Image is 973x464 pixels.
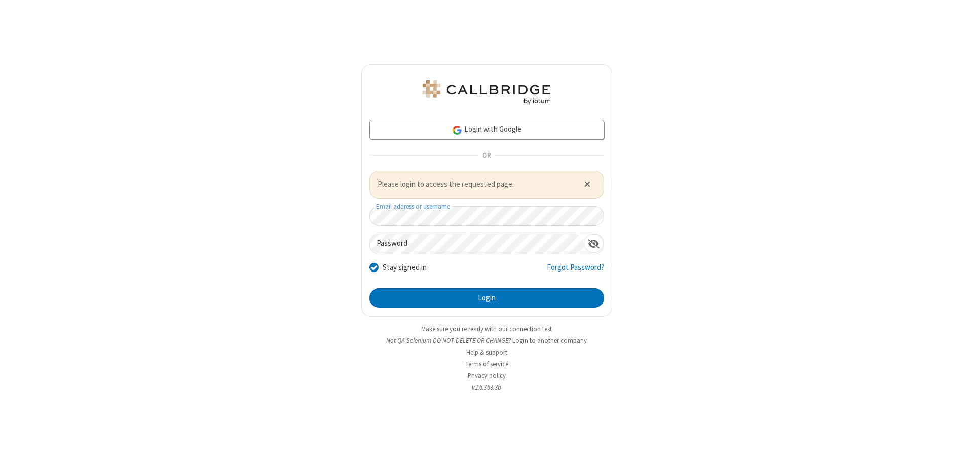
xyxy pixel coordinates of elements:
[421,80,552,104] img: QA Selenium DO NOT DELETE OR CHANGE
[584,234,604,253] div: Show password
[465,360,508,368] a: Terms of service
[421,325,552,333] a: Make sure you're ready with our connection test
[452,125,463,136] img: google-icon.png
[370,234,584,254] input: Password
[383,262,427,274] label: Stay signed in
[579,177,595,192] button: Close alert
[512,336,587,345] button: Login to another company
[361,382,612,392] li: v2.6.353.3b
[478,148,495,163] span: OR
[466,348,507,357] a: Help & support
[369,120,604,140] a: Login with Google
[369,206,604,226] input: Email address or username
[468,371,506,380] a: Privacy policy
[547,262,604,281] a: Forgot Password?
[361,336,612,345] li: Not QA Selenium DO NOT DELETE OR CHANGE?
[378,179,572,190] span: Please login to access the requested page.
[369,288,604,308] button: Login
